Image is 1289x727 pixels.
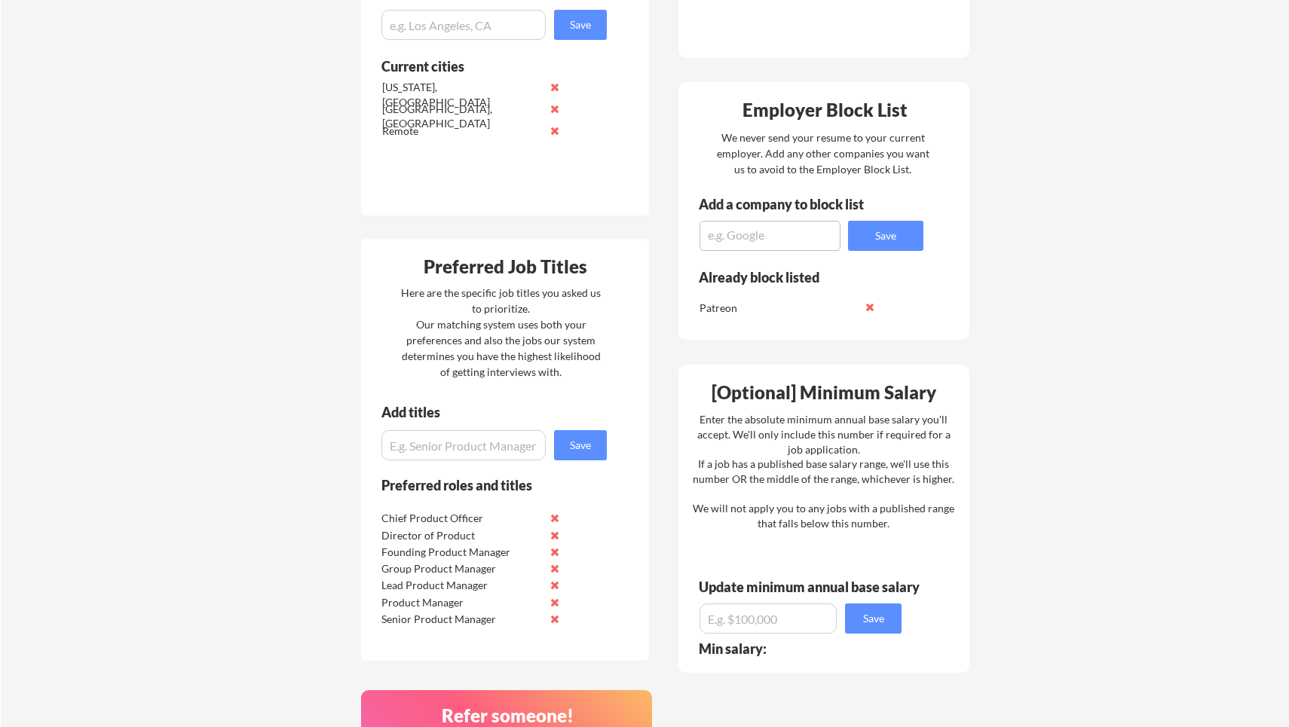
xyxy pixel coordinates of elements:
[715,130,930,177] div: We never send your resume to your current employer. Add any other companies you want us to avoid ...
[367,707,648,725] div: Refer someone!
[382,124,541,139] div: Remote
[700,301,859,316] div: Patreon
[397,285,605,380] div: Here are the specific job titles you asked us to prioritize. Our matching system uses both your p...
[699,640,767,657] strong: Min salary:
[554,430,607,460] button: Save
[699,580,925,594] div: Update minimum annual base salary
[365,258,645,276] div: Preferred Job Titles
[554,10,607,40] button: Save
[684,383,964,402] div: [Optional] Minimum Salary
[381,612,540,627] div: Senior Product Manager
[382,102,541,131] div: [GEOGRAPHIC_DATA], [GEOGRAPHIC_DATA]
[381,60,590,73] div: Current cities
[381,10,546,40] input: e.g. Los Angeles, CA
[382,80,541,109] div: [US_STATE], [GEOGRAPHIC_DATA]
[381,511,540,526] div: Chief Product Officer
[700,603,837,634] input: E.g. $100,000
[381,405,594,419] div: Add titles
[381,528,540,543] div: Director of Product
[381,545,540,560] div: Founding Product Manager
[848,221,923,251] button: Save
[845,603,902,634] button: Save
[699,197,887,211] div: Add a company to block list
[381,595,540,610] div: Product Manager
[699,270,903,284] div: Already block listed
[381,430,546,460] input: E.g. Senior Product Manager
[684,101,965,119] div: Employer Block List
[693,412,954,530] div: Enter the absolute minimum annual base salary you'll accept. We'll only include this number if re...
[381,478,586,492] div: Preferred roles and titles
[381,578,540,593] div: Lead Product Manager
[381,561,540,576] div: Group Product Manager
